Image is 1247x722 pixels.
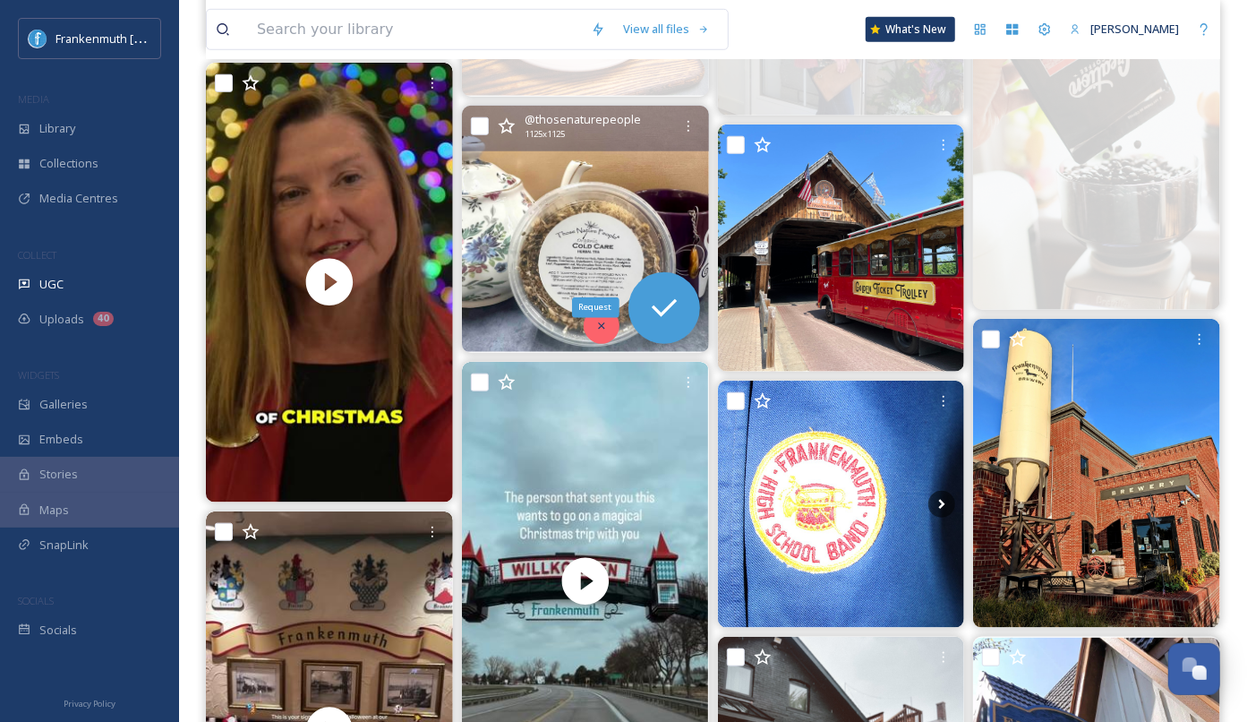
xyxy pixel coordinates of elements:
span: WIDGETS [18,368,59,382]
span: MEDIA [18,92,49,106]
span: [PERSON_NAME] [1090,21,1179,37]
span: Embeds [39,431,83,448]
span: Frankenmuth [US_STATE] [56,30,191,47]
div: Request [572,297,619,317]
img: thumbnail [206,63,453,503]
img: Social%20Media%20PFP%202025.jpg [29,30,47,47]
img: Feeling a scratchy throat? A little sniffly? Before you reach for another chalky tablet or neon s... [462,106,709,353]
span: SnapLink [39,537,89,554]
button: Open Chat [1168,643,1220,695]
span: Galleries [39,396,88,413]
img: The first thing we tell anyone looking to brew better coffee: focus on the grind. The grind size ... [973,1,1220,310]
img: Artifact of the Week! This week's artifact is part of a marching band uniform from 1947-1948. Thi... [718,381,965,628]
span: 1125 x 1125 [525,128,565,141]
a: What's New [866,17,955,42]
span: Socials [39,622,77,639]
span: Collections [39,155,98,172]
span: @ thosenaturepeople [525,111,641,128]
img: All aboard the Golden Ticket Trolley! ✨🚂 Every Sunday in October, kids (3–12) ride for just $5! D... [718,125,965,372]
span: Privacy Policy [64,698,115,709]
a: View all files [614,12,719,47]
a: Privacy Policy [64,692,115,713]
span: COLLECT [18,248,56,262]
span: Library [39,120,75,137]
a: [PERSON_NAME] [1061,12,1188,47]
span: Media Centres [39,190,118,207]
span: Stories [39,466,78,483]
input: Search your library [248,10,582,49]
span: Maps [39,502,69,519]
span: UGC [39,276,64,293]
video: Bronner's Christmas Wonderland didn't start as a Christmas store. It grew from a sign-painting an... [206,63,453,503]
span: SOCIALS [18,594,54,607]
span: Uploads [39,311,84,328]
img: Our silo got a refresh ... and we think it looks dog gone good ❤🐾 #FrankenmuthBrewery #DogGoneGoo... [973,319,1220,628]
div: 40 [93,312,114,326]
